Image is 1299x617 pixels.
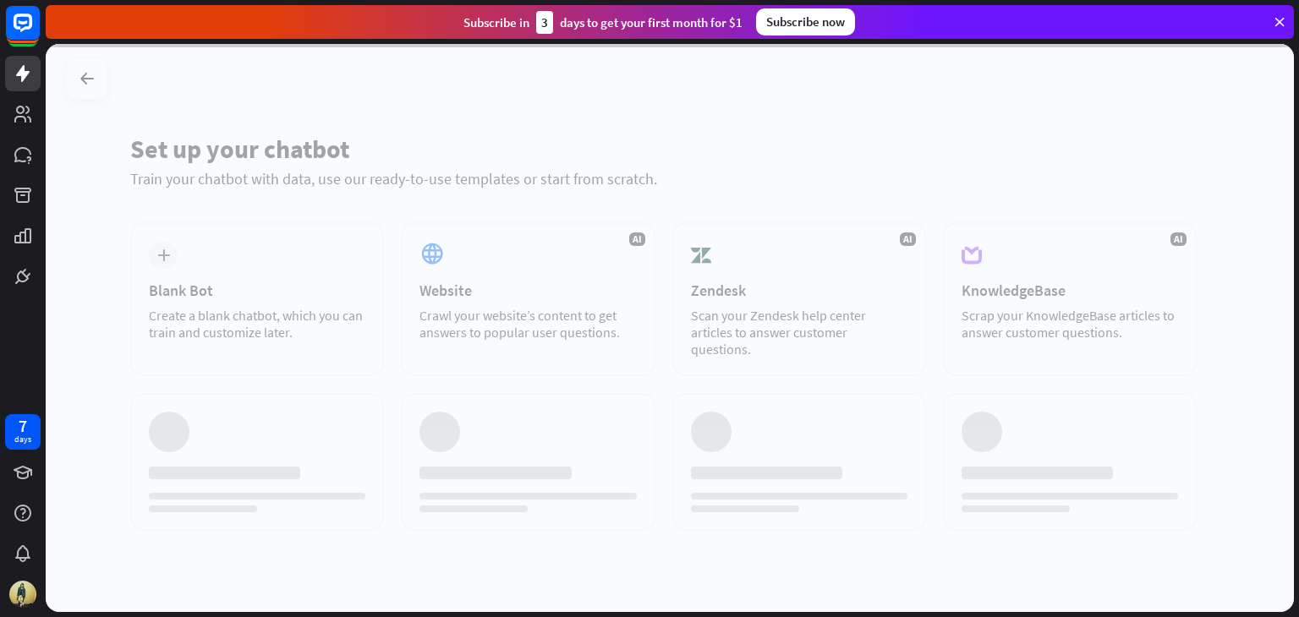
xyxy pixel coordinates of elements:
[536,11,553,34] div: 3
[19,418,27,434] div: 7
[756,8,855,35] div: Subscribe now
[463,11,743,34] div: Subscribe in days to get your first month for $1
[5,414,41,450] a: 7 days
[14,434,31,445] div: days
